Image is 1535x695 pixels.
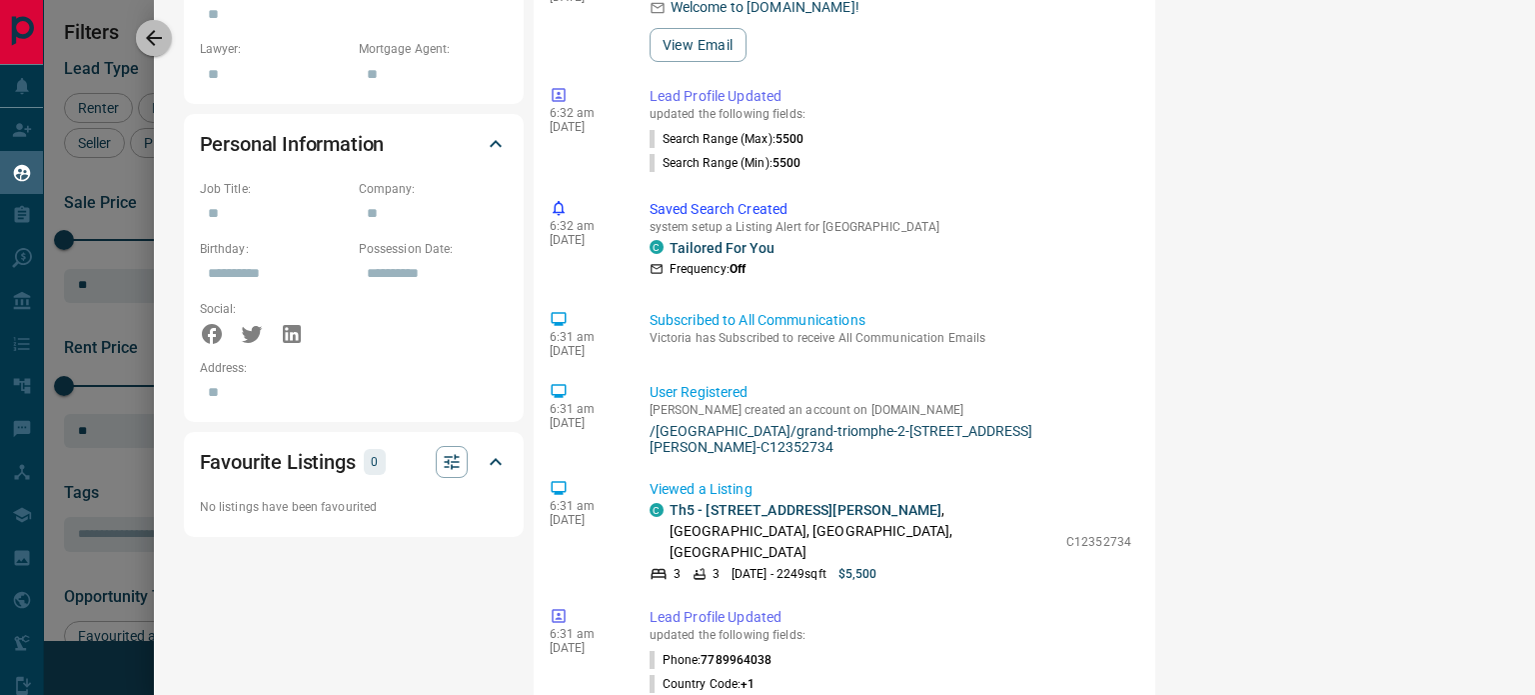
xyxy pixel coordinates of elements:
[650,503,664,517] div: condos.ca
[200,300,349,318] p: Social:
[650,199,1131,220] p: Saved Search Created
[650,107,1131,121] p: updated the following fields:
[359,40,508,58] p: Mortgage Agent:
[1066,533,1131,551] p: C12352734
[359,180,508,198] p: Company:
[200,40,349,58] p: Lawyer:
[650,675,756,693] p: Country Code :
[713,565,720,583] p: 3
[670,502,942,518] a: Th5 - [STREET_ADDRESS][PERSON_NAME]
[200,359,508,377] p: Address:
[650,651,772,669] p: Phone :
[650,220,1131,234] p: system setup a Listing Alert for [GEOGRAPHIC_DATA]
[650,130,804,148] p: Search Range (Max) :
[674,565,681,583] p: 3
[650,423,1131,455] a: /[GEOGRAPHIC_DATA]/grand-triomphe-2-[STREET_ADDRESS][PERSON_NAME]-C12352734
[200,446,356,478] h2: Favourite Listings
[650,154,801,172] p: Search Range (Min) :
[650,28,747,62] button: View Email
[838,565,877,583] p: $5,500
[650,382,1131,403] p: User Registered
[550,627,620,641] p: 6:31 am
[670,260,746,278] p: Frequency:
[650,628,1131,642] p: updated the following fields:
[550,499,620,513] p: 6:31 am
[775,132,803,146] span: 5500
[550,330,620,344] p: 6:31 am
[741,677,755,691] span: +1
[670,500,1056,563] p: , [GEOGRAPHIC_DATA], [GEOGRAPHIC_DATA], [GEOGRAPHIC_DATA]
[732,565,826,583] p: [DATE] - 2249 sqft
[650,607,1131,628] p: Lead Profile Updated
[200,240,349,258] p: Birthday:
[650,403,1131,417] p: [PERSON_NAME] created an account on [DOMAIN_NAME]
[200,120,508,168] div: Personal Information
[550,402,620,416] p: 6:31 am
[772,156,800,170] span: 5500
[550,120,620,134] p: [DATE]
[650,331,1131,345] p: Victoria has Subscribed to receive All Communication Emails
[650,240,664,254] div: condos.ca
[359,240,508,258] p: Possession Date:
[650,479,1131,500] p: Viewed a Listing
[650,86,1131,107] p: Lead Profile Updated
[200,180,349,198] p: Job Title:
[370,451,380,473] p: 0
[730,262,746,276] strong: Off
[550,106,620,120] p: 6:32 am
[670,240,774,256] a: Tailored For You
[550,233,620,247] p: [DATE]
[200,498,508,516] p: No listings have been favourited
[650,310,1131,331] p: Subscribed to All Communications
[200,128,385,160] h2: Personal Information
[550,513,620,527] p: [DATE]
[550,641,620,655] p: [DATE]
[550,219,620,233] p: 6:32 am
[200,438,508,486] div: Favourite Listings0
[701,653,771,667] span: 7789964038
[550,344,620,358] p: [DATE]
[550,416,620,430] p: [DATE]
